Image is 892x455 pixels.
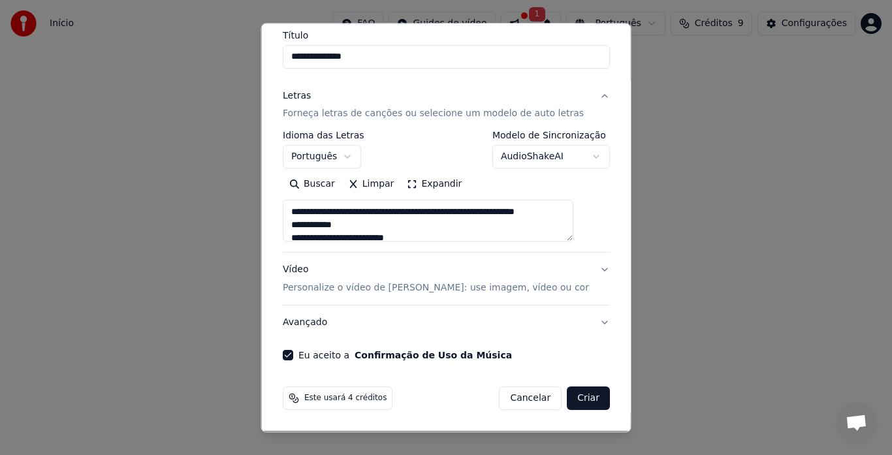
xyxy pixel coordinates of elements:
span: Este usará 4 créditos [304,394,387,404]
label: Idioma das Letras [283,131,364,140]
p: Personalize o vídeo de [PERSON_NAME]: use imagem, vídeo ou cor [283,282,589,295]
button: Limpar [341,174,400,195]
button: Buscar [283,174,342,195]
button: LetrasForneça letras de canções ou selecione um modelo de auto letras [283,79,610,131]
button: Criar [567,387,610,411]
label: Eu aceito a [298,351,512,360]
div: Vídeo [283,264,589,295]
button: Eu aceito a [355,351,512,360]
label: Título [283,31,610,40]
div: LetrasForneça letras de canções ou selecione um modelo de auto letras [283,131,610,253]
button: Avançado [283,306,610,340]
p: Forneça letras de canções ou selecione um modelo de auto letras [283,108,584,121]
button: Expandir [400,174,468,195]
button: Cancelar [499,387,562,411]
div: Letras [283,89,311,102]
button: VídeoPersonalize o vídeo de [PERSON_NAME]: use imagem, vídeo ou cor [283,253,610,306]
label: Modelo de Sincronização [492,131,609,140]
